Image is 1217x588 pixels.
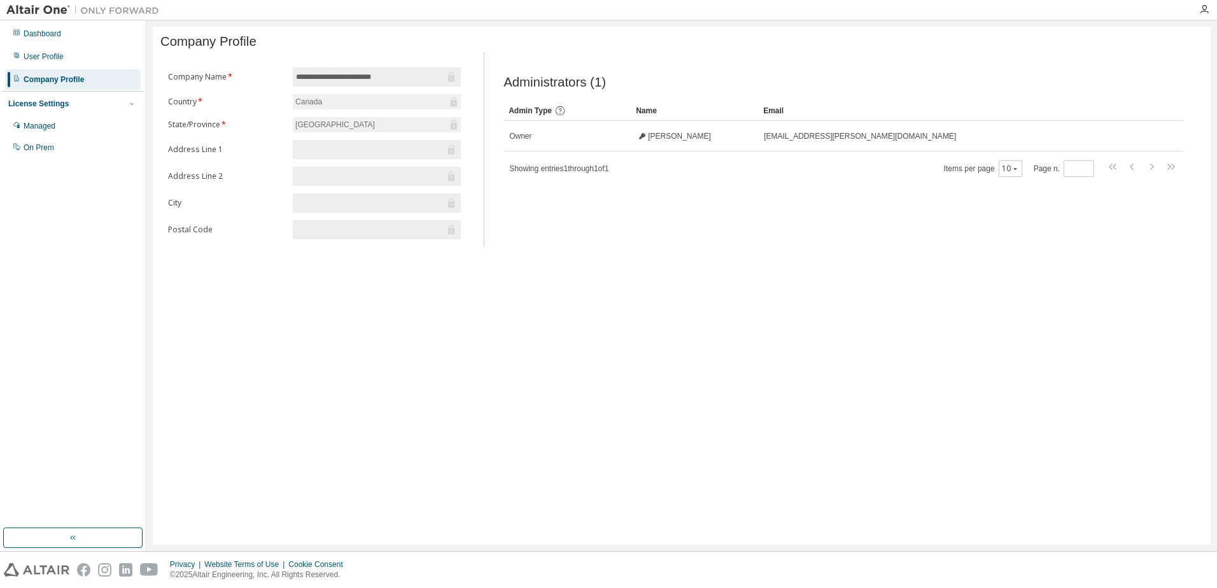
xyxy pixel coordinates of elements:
[24,121,55,131] div: Managed
[24,74,84,85] div: Company Profile
[168,144,285,155] label: Address Line 1
[168,225,285,235] label: Postal Code
[503,75,606,90] span: Administrators (1)
[24,29,61,39] div: Dashboard
[648,131,711,141] span: [PERSON_NAME]
[170,559,204,570] div: Privacy
[509,164,608,173] span: Showing entries 1 through 1 of 1
[168,198,285,208] label: City
[293,95,324,109] div: Canada
[140,563,158,577] img: youtube.svg
[509,106,552,115] span: Admin Type
[98,563,111,577] img: instagram.svg
[293,118,377,132] div: [GEOGRAPHIC_DATA]
[6,4,165,17] img: Altair One
[168,72,285,82] label: Company Name
[288,559,350,570] div: Cookie Consent
[119,563,132,577] img: linkedin.svg
[1002,164,1019,174] button: 10
[170,570,351,580] p: © 2025 Altair Engineering, Inc. All Rights Reserved.
[77,563,90,577] img: facebook.svg
[1034,160,1094,177] span: Page n.
[764,131,956,141] span: [EMAIL_ADDRESS][PERSON_NAME][DOMAIN_NAME]
[509,131,531,141] span: Owner
[168,120,285,130] label: State/Province
[8,99,69,109] div: License Settings
[168,171,285,181] label: Address Line 2
[636,101,753,121] div: Name
[293,94,461,109] div: Canada
[763,101,1148,121] div: Email
[293,117,461,132] div: [GEOGRAPHIC_DATA]
[4,563,69,577] img: altair_logo.svg
[168,97,285,107] label: Country
[24,143,54,153] div: On Prem
[24,52,64,62] div: User Profile
[944,160,1022,177] span: Items per page
[204,559,288,570] div: Website Terms of Use
[160,34,257,49] span: Company Profile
